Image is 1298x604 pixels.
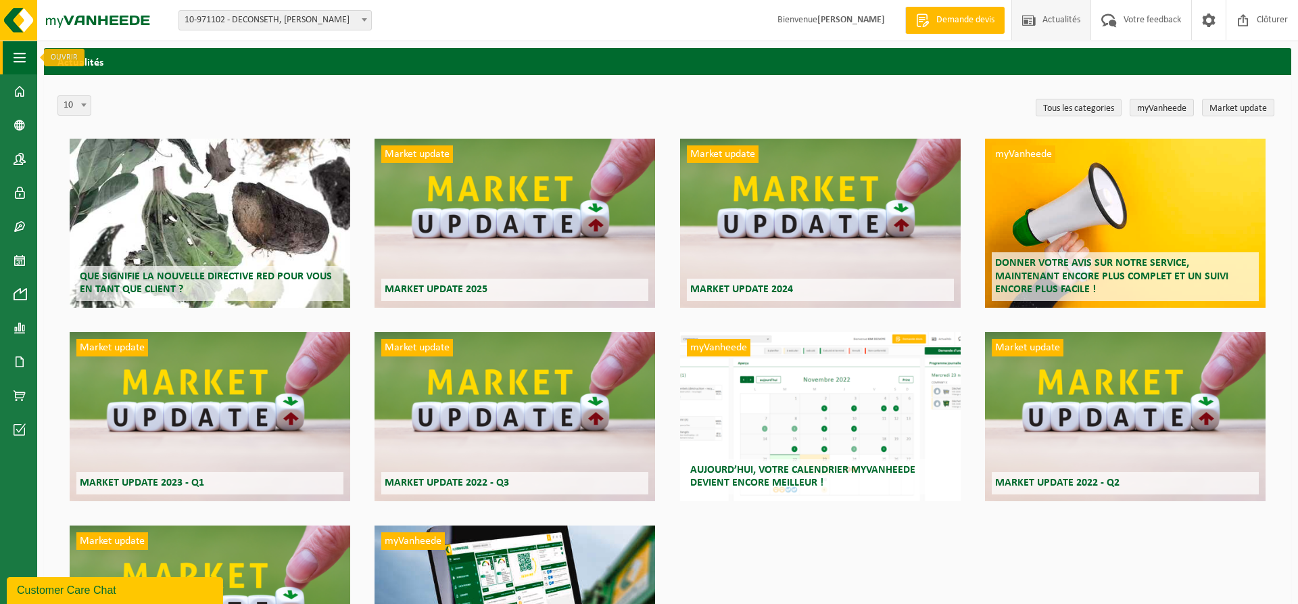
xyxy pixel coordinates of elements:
a: Market update Market update 2025 [375,139,655,308]
a: myVanheede Aujourd’hui, votre calendrier myVanheede devient encore meilleur ! [680,332,961,501]
span: Que signifie la nouvelle directive RED pour vous en tant que client ? [80,271,332,295]
strong: [PERSON_NAME] [817,15,885,25]
a: Market update Market update 2024 [680,139,961,308]
span: Market update 2023 - Q1 [80,478,204,488]
span: Market update 2022 - Q3 [385,478,509,488]
span: Market update [76,532,148,550]
span: Market update [381,145,453,163]
a: Market update Market update 2022 - Q3 [375,332,655,501]
span: myVanheede [381,532,445,550]
span: Market update [687,145,759,163]
h2: Actualités [44,48,1291,74]
span: Demande devis [933,14,998,27]
span: 10-971102 - DECONSETH, BRYAN - ANDERLUES [179,11,371,30]
a: Market update Market update 2023 - Q1 [70,332,350,501]
span: Market update [76,339,148,356]
a: Demande devis [905,7,1005,34]
span: 10 [57,95,91,116]
span: Market update [992,339,1063,356]
span: 10 [58,96,91,115]
span: Market update [381,339,453,356]
a: myVanheede Donner votre avis sur notre service, maintenant encore plus complet et un suivi encore... [985,139,1266,308]
span: 10-971102 - DECONSETH, BRYAN - ANDERLUES [178,10,372,30]
span: Market update 2024 [690,284,793,295]
span: myVanheede [992,145,1055,163]
span: Market update 2022 - Q2 [995,478,1120,488]
iframe: chat widget [7,574,226,604]
a: Market update [1202,99,1274,116]
a: Que signifie la nouvelle directive RED pour vous en tant que client ? [70,139,350,308]
a: myVanheede [1130,99,1194,116]
span: Market update 2025 [385,284,487,295]
span: Aujourd’hui, votre calendrier myVanheede devient encore meilleur ! [690,465,915,488]
span: myVanheede [687,339,750,356]
a: Tous les categories [1036,99,1122,116]
span: Donner votre avis sur notre service, maintenant encore plus complet et un suivi encore plus facile ! [995,258,1228,294]
a: Market update Market update 2022 - Q2 [985,332,1266,501]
